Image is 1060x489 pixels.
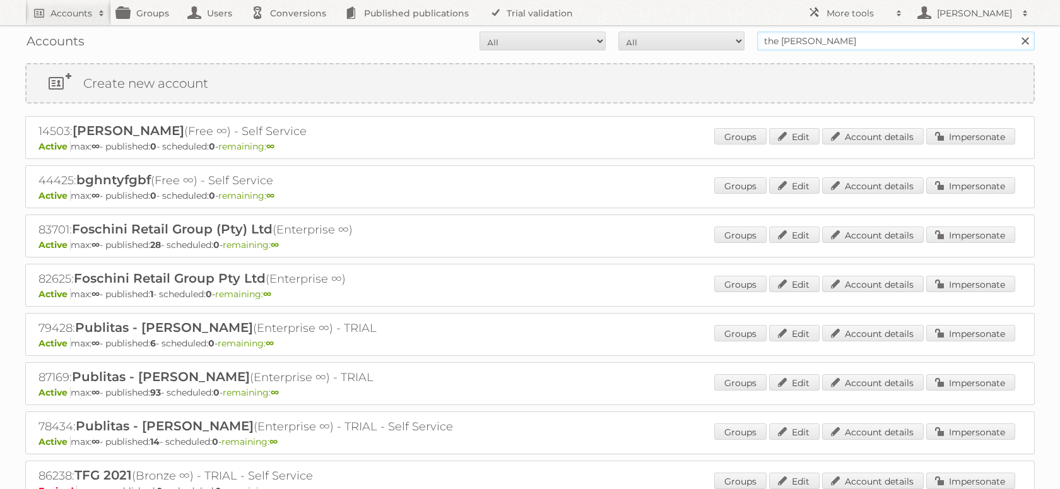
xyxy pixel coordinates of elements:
[926,128,1015,144] a: Impersonate
[73,123,184,138] span: [PERSON_NAME]
[38,141,71,152] span: Active
[769,177,820,194] a: Edit
[206,288,212,300] strong: 0
[714,227,767,243] a: Groups
[91,387,100,398] strong: ∞
[150,387,161,398] strong: 93
[263,288,271,300] strong: ∞
[38,436,71,447] span: Active
[150,239,161,250] strong: 28
[38,221,480,238] h2: 83701: (Enterprise ∞)
[91,436,100,447] strong: ∞
[91,190,100,201] strong: ∞
[91,239,100,250] strong: ∞
[714,374,767,391] a: Groups
[822,423,924,440] a: Account details
[769,227,820,243] a: Edit
[822,177,924,194] a: Account details
[38,387,1022,398] p: max: - published: - scheduled: -
[926,177,1015,194] a: Impersonate
[714,473,767,489] a: Groups
[266,141,274,152] strong: ∞
[75,320,253,335] span: Publitas - [PERSON_NAME]
[769,128,820,144] a: Edit
[38,239,1022,250] p: max: - published: - scheduled: -
[72,221,273,237] span: Foschini Retail Group (Pty) Ltd
[150,141,156,152] strong: 0
[74,271,266,286] span: Foschini Retail Group Pty Ltd
[926,423,1015,440] a: Impersonate
[209,190,215,201] strong: 0
[714,325,767,341] a: Groups
[38,468,480,484] h2: 86238: (Bronze ∞) - TRIAL - Self Service
[38,338,1022,349] p: max: - published: - scheduled: -
[221,436,278,447] span: remaining:
[934,7,1016,20] h2: [PERSON_NAME]
[223,239,279,250] span: remaining:
[926,227,1015,243] a: Impersonate
[72,369,250,384] span: Publitas - [PERSON_NAME]
[714,276,767,292] a: Groups
[38,288,1022,300] p: max: - published: - scheduled: -
[91,338,100,349] strong: ∞
[208,338,215,349] strong: 0
[38,338,71,349] span: Active
[769,423,820,440] a: Edit
[218,141,274,152] span: remaining:
[38,387,71,398] span: Active
[822,227,924,243] a: Account details
[822,276,924,292] a: Account details
[213,239,220,250] strong: 0
[769,325,820,341] a: Edit
[26,64,1033,102] a: Create new account
[212,436,218,447] strong: 0
[926,374,1015,391] a: Impersonate
[822,128,924,144] a: Account details
[150,190,156,201] strong: 0
[926,473,1015,489] a: Impersonate
[38,190,71,201] span: Active
[209,141,215,152] strong: 0
[714,177,767,194] a: Groups
[822,374,924,391] a: Account details
[266,338,274,349] strong: ∞
[76,418,254,433] span: Publitas - [PERSON_NAME]
[714,128,767,144] a: Groups
[271,387,279,398] strong: ∞
[38,239,71,250] span: Active
[38,271,480,287] h2: 82625: (Enterprise ∞)
[769,374,820,391] a: Edit
[150,338,156,349] strong: 6
[271,239,279,250] strong: ∞
[269,436,278,447] strong: ∞
[38,141,1022,152] p: max: - published: - scheduled: -
[38,418,480,435] h2: 78434: (Enterprise ∞) - TRIAL - Self Service
[91,288,100,300] strong: ∞
[38,369,480,386] h2: 87169: (Enterprise ∞) - TRIAL
[74,468,132,483] span: TFG 2021
[822,473,924,489] a: Account details
[38,190,1022,201] p: max: - published: - scheduled: -
[38,320,480,336] h2: 79428: (Enterprise ∞) - TRIAL
[50,7,92,20] h2: Accounts
[38,172,480,189] h2: 44425: (Free ∞) - Self Service
[769,473,820,489] a: Edit
[38,436,1022,447] p: max: - published: - scheduled: -
[38,123,480,139] h2: 14503: (Free ∞) - Self Service
[150,436,160,447] strong: 14
[714,423,767,440] a: Groups
[827,7,890,20] h2: More tools
[266,190,274,201] strong: ∞
[38,288,71,300] span: Active
[218,338,274,349] span: remaining:
[218,190,274,201] span: remaining:
[822,325,924,341] a: Account details
[213,387,220,398] strong: 0
[926,276,1015,292] a: Impersonate
[769,276,820,292] a: Edit
[223,387,279,398] span: remaining:
[150,288,153,300] strong: 1
[76,172,151,187] span: bghntyfgbf
[215,288,271,300] span: remaining:
[91,141,100,152] strong: ∞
